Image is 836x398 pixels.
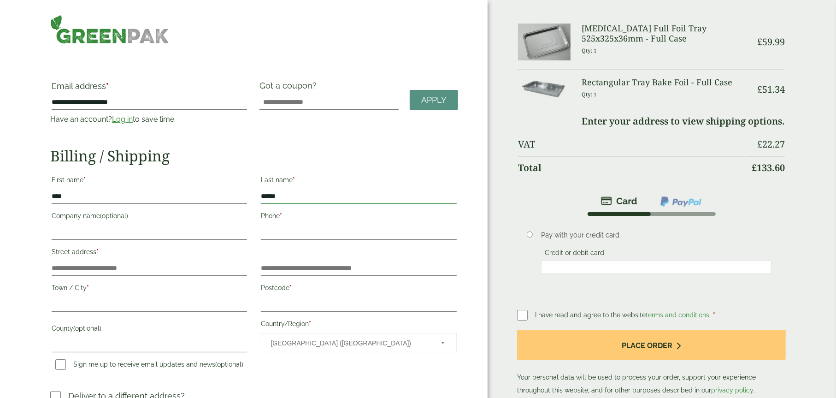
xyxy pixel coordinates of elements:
[757,138,762,150] span: £
[52,322,247,338] label: County
[261,281,457,297] label: Postcode
[752,161,757,174] span: £
[259,81,320,95] label: Got a coupon?
[518,110,785,132] td: Enter your address to view shipping options.
[757,36,762,48] span: £
[73,325,101,332] span: (optional)
[582,47,597,54] small: Qty: 1
[757,36,785,48] bdi: 59.99
[757,138,785,150] bdi: 22.27
[215,361,243,368] span: (optional)
[541,230,772,240] p: Pay with your credit card.
[535,311,711,319] span: I have read and agree to the website
[83,176,86,184] abbr: required
[106,81,109,91] abbr: required
[50,147,458,165] h2: Billing / Shipping
[410,90,458,110] a: Apply
[52,82,247,95] label: Email address
[261,173,457,189] label: Last name
[52,173,247,189] label: First name
[713,311,715,319] abbr: required
[52,281,247,297] label: Town / City
[52,361,247,371] label: Sign me up to receive email updates and news
[96,248,99,255] abbr: required
[517,330,786,397] p: Your personal data will be used to process your order, support your experience throughout this we...
[752,161,785,174] bdi: 133.60
[646,311,709,319] a: terms and conditions
[261,209,457,225] label: Phone
[518,133,745,155] th: VAT
[87,284,89,291] abbr: required
[261,317,457,333] label: Country/Region
[271,333,429,353] span: United Kingdom (UK)
[421,95,447,105] span: Apply
[517,330,786,360] button: Place order
[50,114,249,125] p: Have an account? to save time
[582,24,745,43] h3: [MEDICAL_DATA] Full Foil Tray 525x325x36mm - Full Case
[309,320,311,327] abbr: required
[757,83,762,95] span: £
[52,209,247,225] label: Company name
[280,212,282,220] abbr: required
[293,176,295,184] abbr: required
[50,15,169,44] img: GreenPak Supplies
[289,284,292,291] abbr: required
[55,359,66,370] input: Sign me up to receive email updates and news(optional)
[659,196,702,208] img: ppcp-gateway.png
[757,83,785,95] bdi: 51.34
[261,333,457,352] span: Country/Region
[582,77,745,88] h3: Rectangular Tray Bake Foil - Full Case
[541,249,608,259] label: Credit or debit card
[52,245,247,261] label: Street address
[100,212,128,220] span: (optional)
[518,156,745,179] th: Total
[112,115,133,124] a: Log in
[544,263,769,271] iframe: Secure card payment input frame
[582,91,597,98] small: Qty: 1
[601,196,637,207] img: stripe.png
[711,386,753,394] a: privacy policy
